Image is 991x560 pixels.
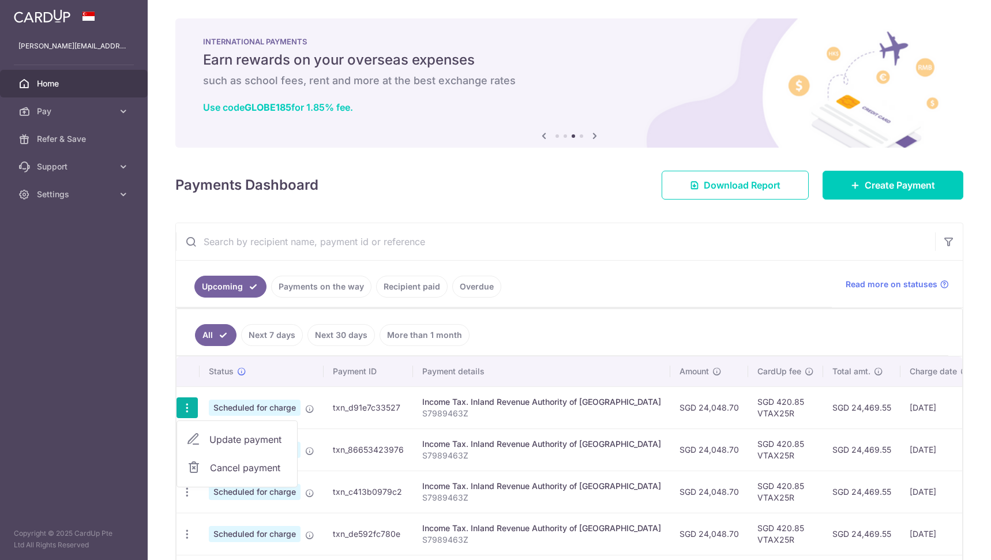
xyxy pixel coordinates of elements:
a: Next 30 days [307,324,375,346]
span: Scheduled for charge [209,526,301,542]
span: Scheduled for charge [209,400,301,416]
td: SGD 24,048.70 [670,471,748,513]
img: International Payment Banner [175,18,963,148]
b: GLOBE185 [245,102,291,113]
p: [PERSON_NAME][EMAIL_ADDRESS][PERSON_NAME][DOMAIN_NAME] [18,40,129,52]
td: SGD 420.85 VTAX25R [748,429,823,471]
span: Amount [680,366,709,377]
div: Income Tax. Inland Revenue Authority of [GEOGRAPHIC_DATA] [422,523,661,534]
p: INTERNATIONAL PAYMENTS [203,37,936,46]
td: SGD 24,048.70 [670,513,748,555]
td: SGD 24,048.70 [670,429,748,471]
td: SGD 420.85 VTAX25R [748,386,823,429]
a: Overdue [452,276,501,298]
td: txn_d91e7c33527 [324,386,413,429]
span: Scheduled for charge [209,484,301,500]
td: txn_86653423976 [324,429,413,471]
a: Download Report [662,171,809,200]
span: Support [37,161,113,172]
p: S7989463Z [422,534,661,546]
div: Income Tax. Inland Revenue Authority of [GEOGRAPHIC_DATA] [422,438,661,450]
div: Income Tax. Inland Revenue Authority of [GEOGRAPHIC_DATA] [422,480,661,492]
div: Income Tax. Inland Revenue Authority of [GEOGRAPHIC_DATA] [422,396,661,408]
span: Home [37,78,113,89]
p: S7989463Z [422,450,661,461]
span: Status [209,366,234,377]
a: Use codeGLOBE185for 1.85% fee. [203,102,353,113]
a: Next 7 days [241,324,303,346]
a: More than 1 month [380,324,470,346]
a: Recipient paid [376,276,448,298]
span: Settings [37,189,113,200]
td: SGD 24,048.70 [670,386,748,429]
span: Refer & Save [37,133,113,145]
td: txn_c413b0979c2 [324,471,413,513]
h4: Payments Dashboard [175,175,318,196]
h5: Earn rewards on your overseas expenses [203,51,936,69]
span: Pay [37,106,113,117]
td: txn_de592fc780e [324,513,413,555]
h6: such as school fees, rent and more at the best exchange rates [203,74,936,88]
span: Create Payment [865,178,935,192]
a: Payments on the way [271,276,371,298]
th: Payment details [413,356,670,386]
span: CardUp fee [757,366,801,377]
td: SGD 420.85 VTAX25R [748,471,823,513]
iframe: Trouvez des informations supplémentaires ici [775,230,991,560]
img: CardUp [14,9,70,23]
input: Search by recipient name, payment id or reference [176,223,935,260]
span: Download Report [704,178,780,192]
p: S7989463Z [422,492,661,503]
a: All [195,324,237,346]
td: SGD 420.85 VTAX25R [748,513,823,555]
a: Upcoming [194,276,266,298]
p: S7989463Z [422,408,661,419]
th: Payment ID [324,356,413,386]
a: Create Payment [823,171,963,200]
